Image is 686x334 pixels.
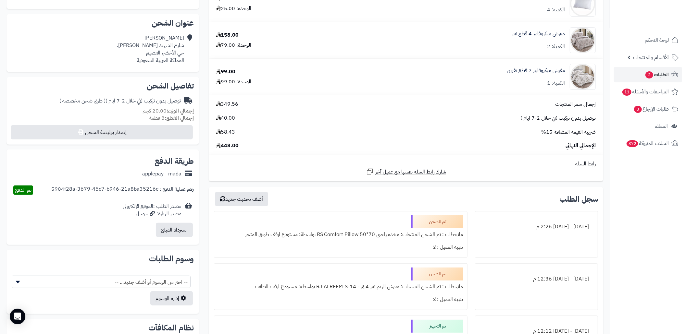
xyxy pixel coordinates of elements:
strong: إجمالي الوزن: [167,107,194,115]
span: طلبات الإرجاع [633,104,669,113]
span: -- اختر من الوسوم أو أضف جديد... -- [12,276,191,288]
div: تم التجهيز [411,320,463,333]
div: توصيل بدون تركيب (في خلال 2-7 ايام ) [59,97,181,105]
span: 448.00 [216,142,239,149]
div: [PERSON_NAME] شارع الشهيد [PERSON_NAME]، حي الأخضر، القصيم المملكة العربية السعودية [117,34,184,64]
div: [DATE] - [DATE] 12:36 م [479,273,594,285]
div: ملاحظات : تم الشحن المنتجات: مفرش الريم نفر 4 ق - RJ-ALREEM-S-14 بواسطة: مستودع ارفف الطائف [218,280,463,293]
span: 11 [622,89,632,96]
span: إجمالي سعر المنتجات [555,101,596,108]
a: السلات المتروكة372 [614,136,682,151]
div: الوحدة: 99.00 [216,78,251,86]
span: 58.43 [216,128,235,136]
button: استرداد المبلغ [156,223,193,237]
div: تنبيه العميل : لا [218,241,463,254]
div: مصدر الزيارة: جوجل [123,210,181,218]
span: العملاء [655,122,668,131]
img: 1752908738-1-90x90.jpg [570,64,595,90]
span: الطلبات [645,70,669,79]
div: applepay - mada [142,170,181,178]
div: تنبيه العميل : لا [218,293,463,306]
a: إدارة الوسوم [150,291,193,305]
div: Open Intercom Messenger [10,309,25,324]
a: مفرش ميكروفايبر 7 قطع نفرين [507,67,565,74]
a: المراجعات والأسئلة11 [614,84,682,100]
span: 3 [634,106,642,113]
a: مفرش ميكروفايبر 4 قطع نفر [512,30,565,38]
div: الوحدة: 25.00 [216,5,251,12]
h2: نظام المكافآت [12,324,194,332]
a: شارك رابط السلة نفسها مع عميل آخر [366,168,446,176]
small: 8 قطعة [149,114,194,122]
h2: وسوم الطلبات [12,255,194,263]
span: 372 [627,140,639,148]
div: تم الشحن [411,268,463,280]
img: logo-2.png [642,15,680,29]
span: السلات المتروكة [626,139,669,148]
strong: إجمالي القطع: [165,114,194,122]
h2: عنوان الشحن [12,19,194,27]
span: توصيل بدون تركيب (في خلال 2-7 ايام ) [520,114,596,122]
h3: سجل الطلب [559,195,598,203]
div: الكمية: 4 [547,6,565,14]
span: الأقسام والمنتجات [633,53,669,62]
div: رقم عملية الدفع : 5904f28a-3679-45c7-b946-21a8ba35216c [51,185,194,195]
span: 2 [645,71,654,79]
div: 158.00 [216,31,239,39]
div: مصدر الطلب :الموقع الإلكتروني [123,203,181,218]
div: رابط السلة [211,160,601,168]
button: أضف تحديث جديد [215,192,268,206]
div: تم الشحن [411,215,463,228]
img: 1752754031-1-90x90.jpg [570,27,595,53]
a: لوحة التحكم [614,32,682,48]
span: ( طرق شحن مخصصة ) [59,97,106,105]
a: العملاء [614,118,682,134]
h2: تفاصيل الشحن [12,82,194,90]
span: الإجمالي النهائي [566,142,596,149]
span: 40.00 [216,114,235,122]
span: 349.56 [216,101,238,108]
span: تم الدفع [15,186,31,194]
span: -- اختر من الوسوم أو أضف جديد... -- [12,276,190,288]
a: طلبات الإرجاع3 [614,101,682,117]
span: المراجعات والأسئلة [622,87,669,96]
div: الكمية: 1 [547,79,565,87]
div: [DATE] - [DATE] 2:26 م [479,221,594,233]
div: ملاحظات : تم الشحن المنتجات: مخدة راحتي RS Comfort Pillow 50*70 بواسطة: مستودع ارفف طويق المتجر [218,228,463,241]
div: الوحدة: 79.00 [216,42,251,49]
div: 99.00 [216,68,235,76]
span: ضريبة القيمة المضافة 15% [541,128,596,136]
small: 20.00 كجم [143,107,194,115]
button: إصدار بوليصة الشحن [11,125,193,139]
span: شارك رابط السلة نفسها مع عميل آخر [375,168,446,176]
span: لوحة التحكم [645,36,669,45]
h2: طريقة الدفع [155,157,194,165]
a: الطلبات2 [614,67,682,82]
div: الكمية: 2 [547,43,565,50]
